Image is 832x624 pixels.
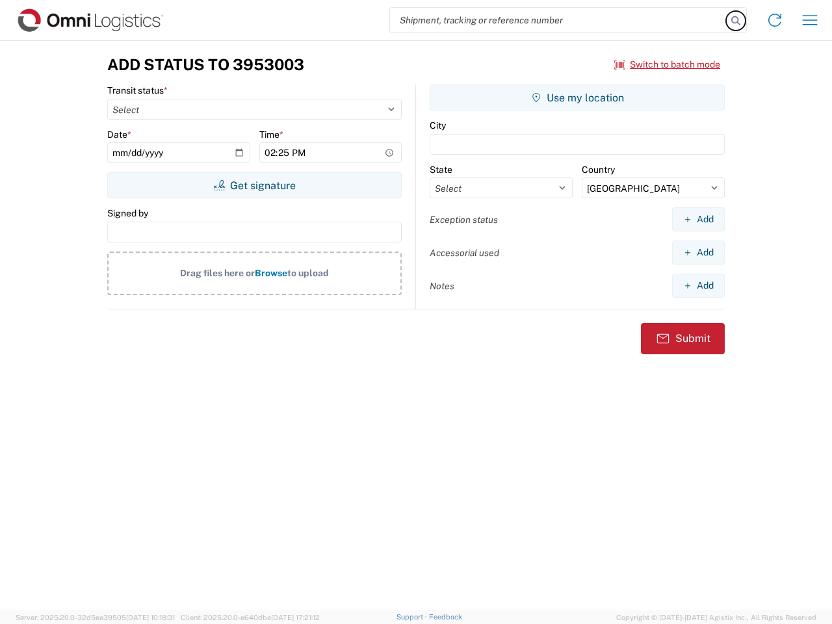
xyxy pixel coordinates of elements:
[672,207,725,231] button: Add
[259,129,283,140] label: Time
[181,614,320,621] span: Client: 2025.20.0-e640dba
[430,280,454,292] label: Notes
[16,614,175,621] span: Server: 2025.20.0-32d5ea39505
[641,323,725,354] button: Submit
[672,274,725,298] button: Add
[107,55,304,74] h3: Add Status to 3953003
[430,247,499,259] label: Accessorial used
[390,8,727,32] input: Shipment, tracking or reference number
[126,614,175,621] span: [DATE] 10:18:31
[614,54,720,75] button: Switch to batch mode
[107,172,402,198] button: Get signature
[582,164,615,175] label: Country
[430,164,452,175] label: State
[429,613,462,621] a: Feedback
[430,84,725,110] button: Use my location
[616,612,816,623] span: Copyright © [DATE]-[DATE] Agistix Inc., All Rights Reserved
[107,129,131,140] label: Date
[287,268,329,278] span: to upload
[672,240,725,265] button: Add
[107,207,148,219] label: Signed by
[271,614,320,621] span: [DATE] 17:21:12
[107,84,168,96] label: Transit status
[255,268,287,278] span: Browse
[396,613,429,621] a: Support
[430,214,498,226] label: Exception status
[430,120,446,131] label: City
[180,268,255,278] span: Drag files here or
